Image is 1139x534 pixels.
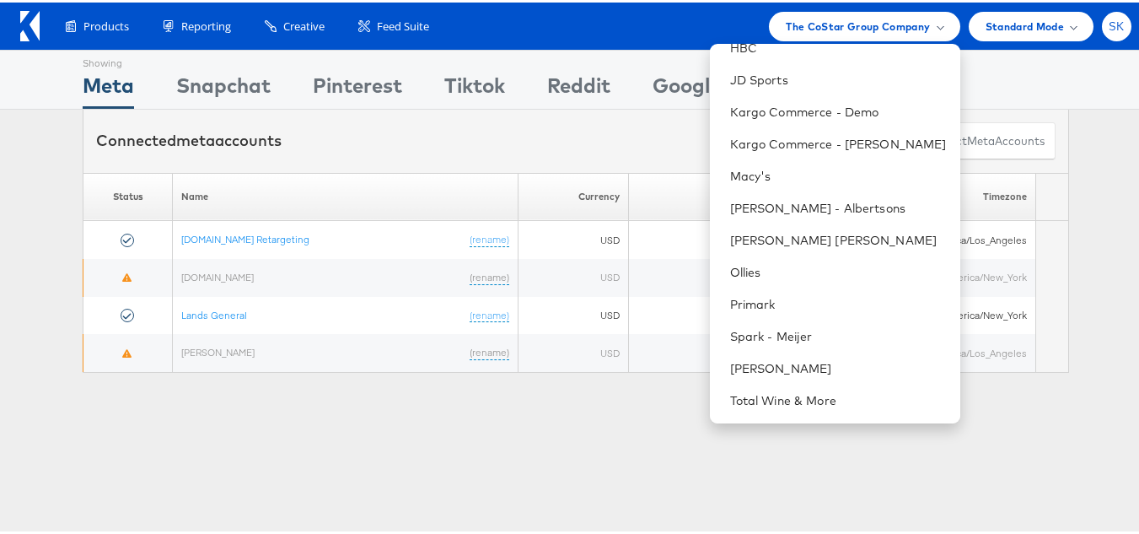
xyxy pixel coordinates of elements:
[628,332,821,369] td: 344502996785698
[730,133,947,150] a: Kargo Commerce - [PERSON_NAME]
[628,256,821,294] td: 620101399253392
[444,68,505,106] div: Tiktok
[518,294,629,332] td: USD
[518,218,629,256] td: USD
[730,390,947,407] a: Total Wine & More
[730,358,947,375] a: [PERSON_NAME]
[181,230,309,243] a: [DOMAIN_NAME] Retargeting
[911,120,1056,158] button: ConnectmetaAccounts
[730,262,947,278] a: Ollies
[547,68,610,106] div: Reddit
[730,294,947,310] a: Primark
[176,68,271,106] div: Snapchat
[730,229,947,246] a: [PERSON_NAME] [PERSON_NAME]
[470,306,509,321] a: (rename)
[730,37,947,54] a: HBC
[730,69,947,86] a: JD Sports
[470,268,509,283] a: (rename)
[518,256,629,294] td: USD
[83,16,129,32] span: Products
[181,343,255,356] a: [PERSON_NAME]
[730,165,947,182] a: Macy's
[176,128,215,148] span: meta
[628,294,821,332] td: 361709263954924
[173,170,518,218] th: Name
[628,170,821,218] th: ID
[653,68,721,106] div: Google
[628,218,821,256] td: 10154279280445977
[377,16,429,32] span: Feed Suite
[283,16,325,32] span: Creative
[470,230,509,245] a: (rename)
[730,101,947,118] a: Kargo Commerce - Demo
[730,326,947,343] a: Spark - Meijer
[96,127,282,149] div: Connected accounts
[83,170,173,218] th: Status
[518,332,629,369] td: USD
[986,15,1064,33] span: Standard Mode
[83,68,134,106] div: Meta
[967,131,995,147] span: meta
[518,170,629,218] th: Currency
[786,15,930,33] span: The CoStar Group Company
[83,48,134,68] div: Showing
[730,197,947,214] a: [PERSON_NAME] - Albertsons
[181,16,231,32] span: Reporting
[1109,19,1125,30] span: SK
[181,268,254,281] a: [DOMAIN_NAME]
[313,68,402,106] div: Pinterest
[470,343,509,358] a: (rename)
[181,306,247,319] a: Lands General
